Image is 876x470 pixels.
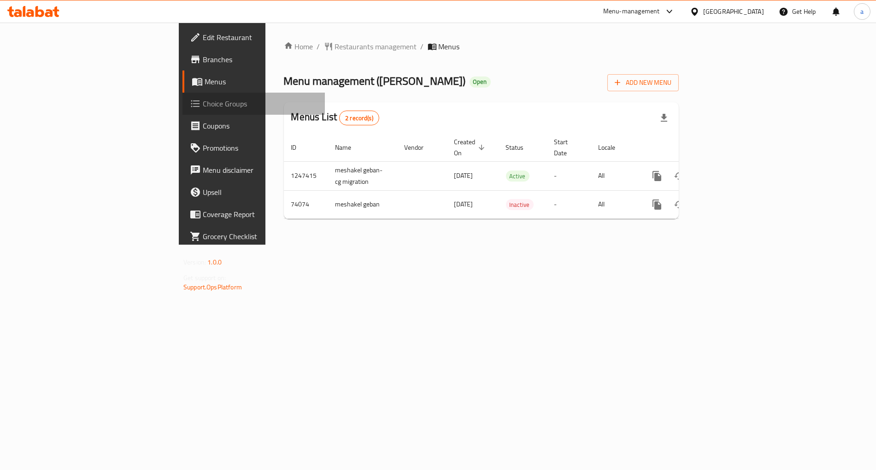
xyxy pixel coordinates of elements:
[470,76,491,88] div: Open
[506,142,536,153] span: Status
[324,41,417,52] a: Restaurants management
[203,54,317,65] span: Branches
[454,136,488,159] span: Created On
[207,256,222,268] span: 1.0.0
[328,190,397,218] td: meshakel geban
[182,203,325,225] a: Coverage Report
[603,6,660,17] div: Menu-management
[339,111,379,125] div: Total records count
[182,137,325,159] a: Promotions
[182,93,325,115] a: Choice Groups
[182,70,325,93] a: Menus
[591,161,639,190] td: All
[203,120,317,131] span: Coupons
[291,110,379,125] h2: Menus List
[554,136,580,159] span: Start Date
[203,231,317,242] span: Grocery Checklist
[506,200,534,210] span: Inactive
[182,26,325,48] a: Edit Restaurant
[439,41,460,52] span: Menus
[182,181,325,203] a: Upsell
[182,225,325,247] a: Grocery Checklist
[599,142,628,153] span: Locale
[203,209,317,220] span: Coverage Report
[335,142,364,153] span: Name
[182,48,325,70] a: Branches
[182,115,325,137] a: Coupons
[668,194,690,216] button: Change Status
[639,134,742,162] th: Actions
[421,41,424,52] li: /
[653,107,675,129] div: Export file
[615,77,671,88] span: Add New Menu
[205,76,317,87] span: Menus
[607,74,679,91] button: Add New Menu
[405,142,436,153] span: Vendor
[203,98,317,109] span: Choice Groups
[284,70,466,91] span: Menu management ( [PERSON_NAME] )
[183,256,206,268] span: Version:
[454,198,473,210] span: [DATE]
[506,171,529,182] span: Active
[646,165,668,187] button: more
[328,161,397,190] td: meshakel geban-cg migration
[340,114,379,123] span: 2 record(s)
[454,170,473,182] span: [DATE]
[203,32,317,43] span: Edit Restaurant
[182,159,325,181] a: Menu disclaimer
[591,190,639,218] td: All
[291,142,309,153] span: ID
[203,187,317,198] span: Upsell
[470,78,491,86] span: Open
[506,170,529,182] div: Active
[703,6,764,17] div: [GEOGRAPHIC_DATA]
[183,281,242,293] a: Support.OpsPlatform
[547,161,591,190] td: -
[284,41,679,52] nav: breadcrumb
[547,190,591,218] td: -
[183,272,226,284] span: Get support on:
[335,41,417,52] span: Restaurants management
[284,134,742,219] table: enhanced table
[646,194,668,216] button: more
[203,164,317,176] span: Menu disclaimer
[860,6,864,17] span: a
[203,142,317,153] span: Promotions
[668,165,690,187] button: Change Status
